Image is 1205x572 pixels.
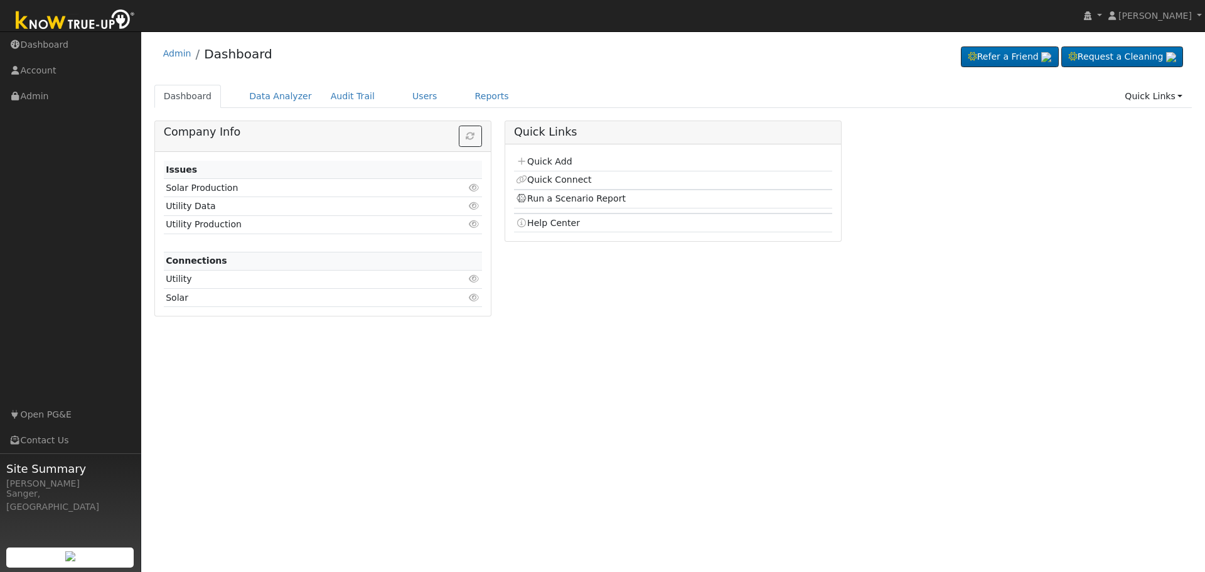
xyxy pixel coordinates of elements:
a: Dashboard [154,85,222,108]
strong: Issues [166,165,197,175]
a: Dashboard [204,46,272,62]
img: retrieve [1041,52,1051,62]
a: Quick Connect [516,175,591,185]
a: Quick Add [516,156,572,166]
td: Utility Production [164,215,431,234]
a: Admin [163,48,191,58]
img: retrieve [65,551,75,561]
td: Solar Production [164,179,431,197]
i: Click to view [469,274,480,283]
h5: Quick Links [514,126,832,139]
span: Site Summary [6,460,134,477]
i: Click to view [469,293,480,302]
td: Utility Data [164,197,431,215]
span: [PERSON_NAME] [1118,11,1192,21]
strong: Connections [166,256,227,266]
i: Click to view [469,183,480,192]
td: Utility [164,270,431,288]
a: Quick Links [1115,85,1192,108]
img: Know True-Up [9,7,141,35]
a: Reports [466,85,518,108]
h5: Company Info [164,126,482,139]
i: Click to view [469,220,480,229]
a: Run a Scenario Report [516,193,626,203]
div: [PERSON_NAME] [6,477,134,490]
div: Sanger, [GEOGRAPHIC_DATA] [6,487,134,514]
i: Click to view [469,202,480,210]
a: Audit Trail [321,85,384,108]
td: Solar [164,289,431,307]
a: Help Center [516,218,580,228]
img: retrieve [1166,52,1176,62]
a: Data Analyzer [240,85,321,108]
a: Refer a Friend [961,46,1059,68]
a: Request a Cleaning [1061,46,1183,68]
a: Users [403,85,447,108]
